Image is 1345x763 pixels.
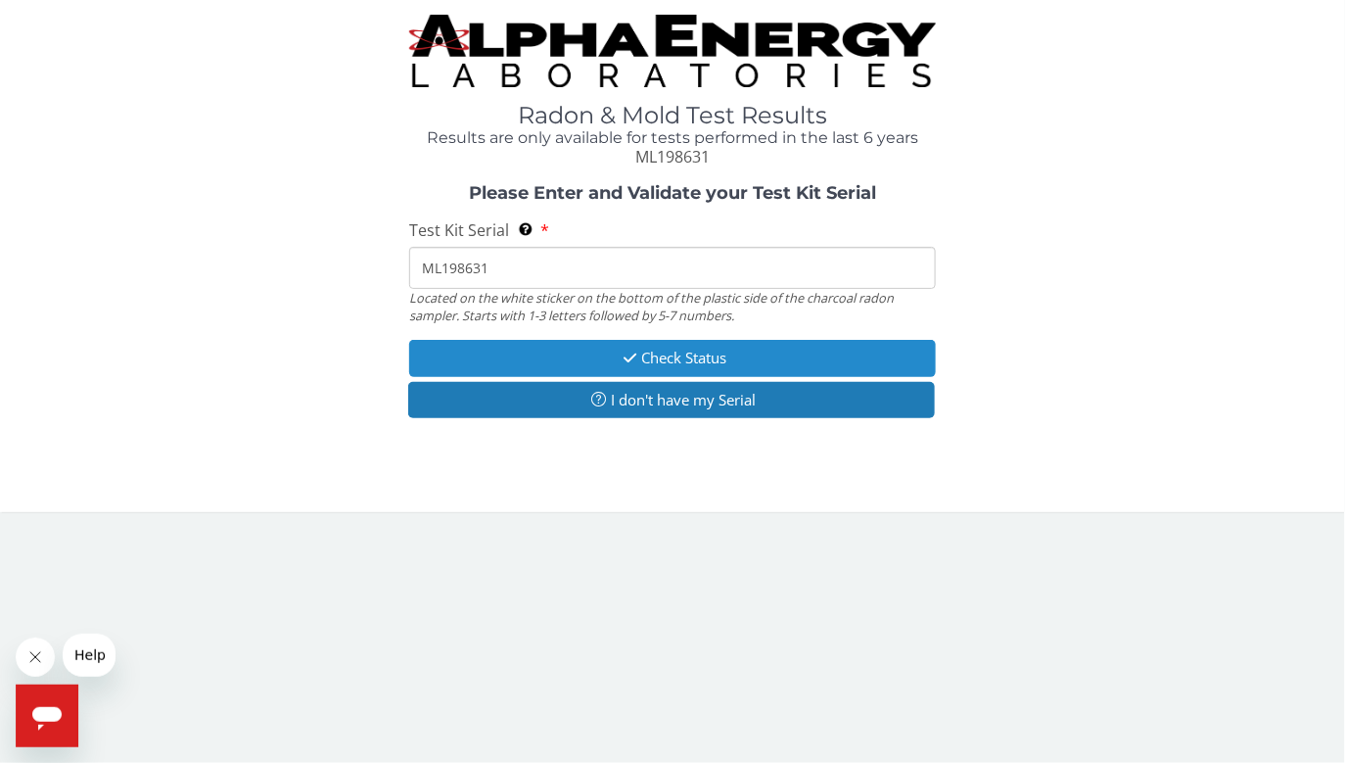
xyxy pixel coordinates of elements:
[469,182,876,204] strong: Please Enter and Validate your Test Kit Serial
[16,638,55,677] iframe: Close message
[409,15,936,87] img: TightCrop.jpg
[409,129,936,147] h4: Results are only available for tests performed in the last 6 years
[635,146,710,167] span: ML198631
[16,685,78,747] iframe: Button to launch messaging window
[63,634,116,677] iframe: Message from company
[409,289,936,325] div: Located on the white sticker on the bottom of the plastic side of the charcoal radon sampler. Sta...
[409,103,936,128] h1: Radon & Mold Test Results
[408,382,935,418] button: I don't have my Serial
[409,219,509,241] span: Test Kit Serial
[409,340,936,376] button: Check Status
